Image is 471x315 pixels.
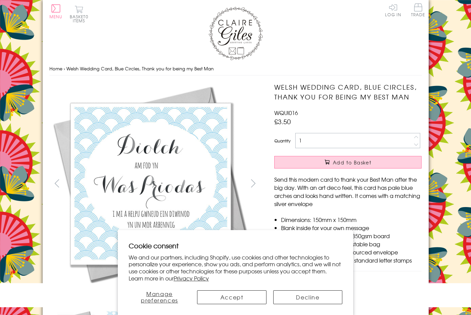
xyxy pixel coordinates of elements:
[197,290,266,304] button: Accept
[49,4,63,19] button: Menu
[129,241,343,250] h2: Cookie consent
[274,117,291,126] span: £3.50
[274,156,422,168] button: Add to Basket
[66,65,214,72] span: Welsh Wedding Card, Blue Circles, Thank you for being my Best Man
[274,175,422,208] p: Send this modern card to thank your Best Man after the big day. With an art deco feel, this card ...
[129,254,343,282] p: We and our partners, including Shopify, use cookies and other technologies to personalize your ex...
[129,290,191,304] button: Manage preferences
[333,159,371,166] span: Add to Basket
[385,3,401,17] a: Log In
[274,109,298,117] span: WQUI016
[49,62,422,76] nav: breadcrumbs
[274,138,291,144] label: Quantity
[73,14,88,24] span: 0 items
[281,216,422,224] li: Dimensions: 150mm x 150mm
[209,7,263,60] img: Claire Giles Greetings Cards
[49,176,65,191] button: prev
[141,290,178,304] span: Manage preferences
[411,3,425,18] a: Trade
[49,65,62,72] a: Home
[245,176,261,191] button: next
[274,82,422,102] h1: Welsh Wedding Card, Blue Circles, Thank you for being my Best Man
[49,82,253,285] img: Welsh Wedding Card, Blue Circles, Thank you for being my Best Man
[273,290,342,304] button: Decline
[174,274,209,282] a: Privacy Policy
[70,5,88,23] button: Basket0 items
[411,3,425,17] span: Trade
[64,65,65,72] span: ›
[49,14,63,20] span: Menu
[281,224,422,232] li: Blank inside for your own message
